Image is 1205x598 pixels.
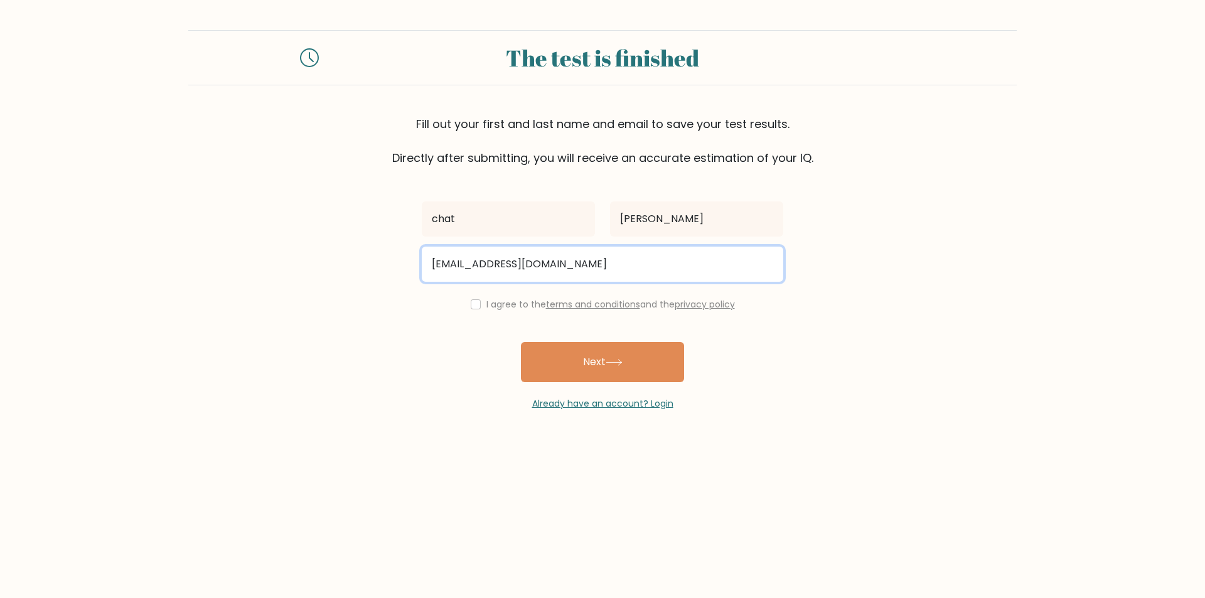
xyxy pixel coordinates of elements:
div: The test is finished [334,41,871,75]
input: Last name [610,201,783,237]
a: Already have an account? Login [532,397,673,410]
div: Fill out your first and last name and email to save your test results. Directly after submitting,... [188,115,1017,166]
input: Email [422,247,783,282]
a: terms and conditions [546,298,640,311]
input: First name [422,201,595,237]
button: Next [521,342,684,382]
a: privacy policy [675,298,735,311]
label: I agree to the and the [486,298,735,311]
